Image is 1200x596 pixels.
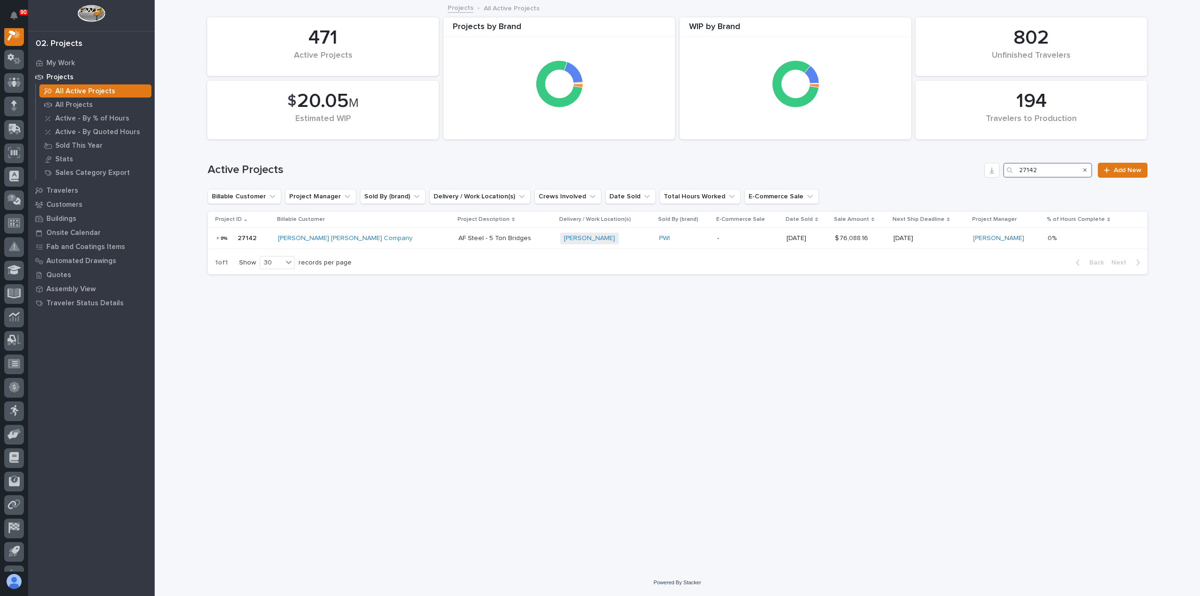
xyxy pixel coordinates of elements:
[605,189,656,204] button: Date Sold
[360,189,426,204] button: Sold By (brand)
[484,2,540,13] p: All Active Projects
[55,101,93,109] p: All Projects
[46,201,82,209] p: Customers
[1098,163,1147,178] a: Add New
[36,166,155,179] a: Sales Category Export
[1111,258,1132,267] span: Next
[349,97,359,109] span: M
[559,214,631,225] p: Delivery / Work Location(s)
[931,26,1131,50] div: 802
[36,152,155,166] a: Stats
[28,282,155,296] a: Assembly View
[680,22,911,38] div: WIP by Brand
[36,84,155,98] a: All Active Projects
[4,6,24,25] button: Notifications
[285,189,356,204] button: Project Manager
[717,234,779,242] p: -
[223,114,423,134] div: Estimated WIP
[36,125,155,138] a: Active - By Quoted Hours
[238,233,258,242] p: 27142
[46,285,96,294] p: Assembly View
[55,128,140,136] p: Active - By Quoted Hours
[429,189,531,204] button: Delivery / Work Location(s)
[208,228,1147,249] tr: 2714227142 [PERSON_NAME] [PERSON_NAME] Company AF Steel - 5 Ton Bridges[PERSON_NAME] PWI -[DATE]$...
[277,214,325,225] p: Billable Customer
[835,233,870,242] p: $ 76,088.16
[223,26,423,50] div: 471
[931,114,1131,134] div: Travelers to Production
[36,112,155,125] a: Active - By % of Hours
[55,142,103,150] p: Sold This Year
[12,11,24,26] div: Notifications90
[46,229,101,237] p: Onsite Calendar
[28,211,155,226] a: Buildings
[1003,163,1092,178] input: Search
[458,234,553,242] p: AF Steel - 5 Ton Bridges
[1084,258,1104,267] span: Back
[4,572,24,591] button: users-avatar
[21,9,27,15] p: 90
[239,259,256,267] p: Show
[28,240,155,254] a: Fab and Coatings Items
[931,90,1131,113] div: 194
[564,234,615,242] a: [PERSON_NAME]
[1047,214,1105,225] p: % of Hours Complete
[787,234,827,242] p: [DATE]
[36,139,155,152] a: Sold This Year
[786,214,813,225] p: Date Sold
[660,189,741,204] button: Total Hours Worked
[28,296,155,310] a: Traveler Status Details
[744,189,819,204] button: E-Commerce Sale
[46,187,78,195] p: Travelers
[46,73,74,82] p: Projects
[28,254,155,268] a: Automated Drawings
[77,5,105,22] img: Workspace Logo
[287,92,296,110] span: $
[28,183,155,197] a: Travelers
[215,214,242,225] p: Project ID
[55,169,130,177] p: Sales Category Export
[892,214,945,225] p: Next Ship Deadline
[653,580,701,585] a: Powered By Stacker
[972,214,1017,225] p: Project Manager
[46,59,75,68] p: My Work
[658,214,698,225] p: Sold By (brand)
[28,56,155,70] a: My Work
[46,215,76,223] p: Buildings
[297,91,349,111] span: 20.05
[223,51,423,70] div: Active Projects
[28,226,155,240] a: Onsite Calendar
[1048,233,1058,242] p: 0%
[208,251,235,274] p: 1 of 1
[299,259,352,267] p: records per page
[260,258,283,268] div: 30
[457,214,510,225] p: Project Description
[834,214,869,225] p: Sale Amount
[46,257,116,265] p: Automated Drawings
[28,197,155,211] a: Customers
[36,39,82,49] div: 02. Projects
[659,234,670,242] a: PWI
[55,114,129,123] p: Active - By % of Hours
[46,243,125,251] p: Fab and Coatings Items
[55,87,115,96] p: All Active Projects
[931,51,1131,70] div: Unfinished Travelers
[36,98,155,111] a: All Projects
[443,22,675,38] div: Projects by Brand
[534,189,601,204] button: Crews Involved
[1068,258,1108,267] button: Back
[448,2,473,13] a: Projects
[1108,258,1147,267] button: Next
[28,268,155,282] a: Quotes
[208,189,281,204] button: Billable Customer
[46,299,124,308] p: Traveler Status Details
[28,70,155,84] a: Projects
[208,163,981,177] h1: Active Projects
[55,155,73,164] p: Stats
[1114,167,1141,174] span: Add New
[893,234,966,242] p: [DATE]
[716,214,765,225] p: E-Commerce Sale
[46,271,71,279] p: Quotes
[278,234,412,242] a: [PERSON_NAME] [PERSON_NAME] Company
